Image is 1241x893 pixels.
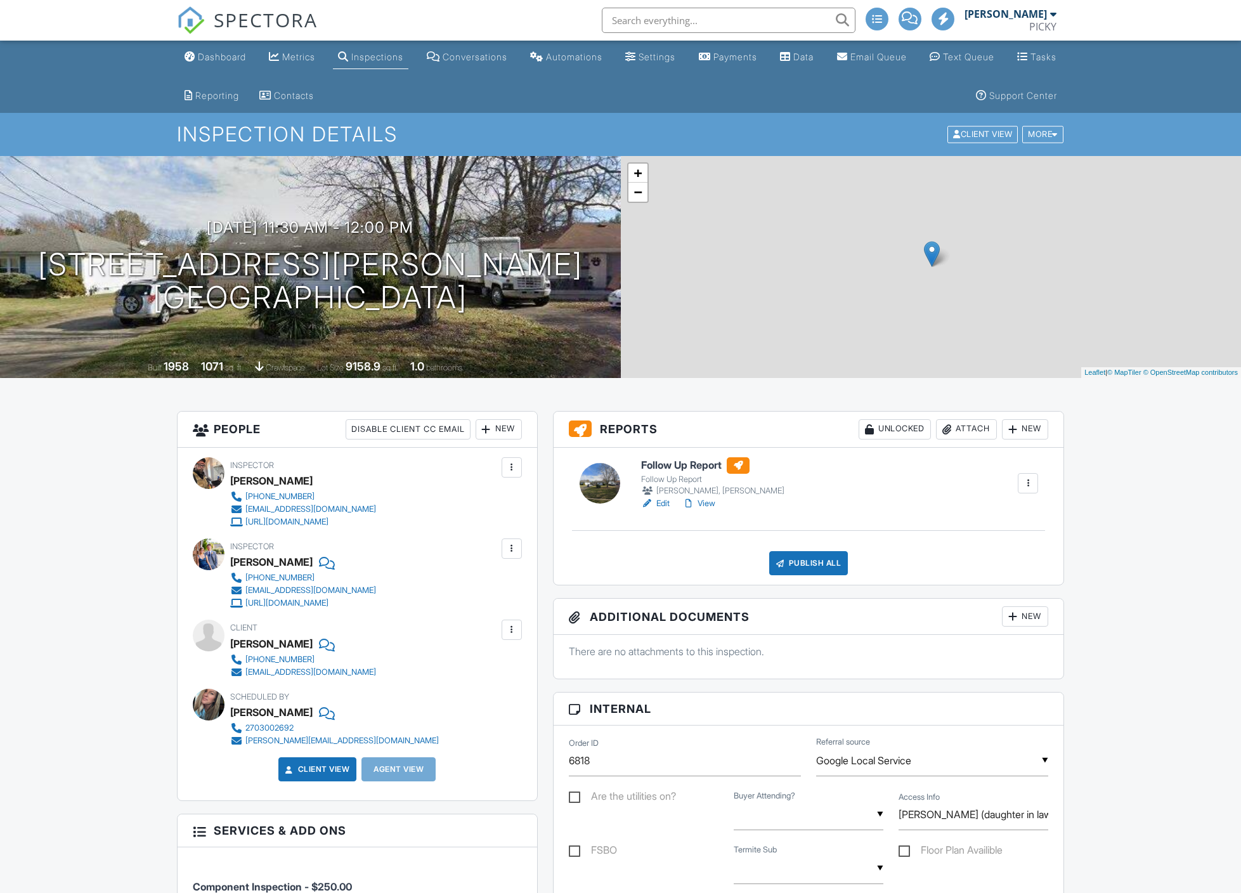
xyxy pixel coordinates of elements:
a: Text Queue [925,46,999,69]
span: Lot Size [317,363,344,372]
span: Inspector [230,542,274,551]
label: Termite Sub [734,844,777,856]
h3: People [178,412,537,448]
div: [EMAIL_ADDRESS][DOMAIN_NAME] [245,667,376,677]
div: [EMAIL_ADDRESS][DOMAIN_NAME] [245,504,376,514]
a: Automations (Advanced) [525,46,608,69]
div: New [476,419,522,440]
div: 2703002692 [245,723,294,733]
a: Conversations [422,46,512,69]
a: Zoom in [628,164,647,183]
div: Settings [639,51,675,62]
div: [PHONE_NUMBER] [245,655,315,665]
a: Inspections [333,46,408,69]
div: [PERSON_NAME] [230,703,313,722]
div: [PERSON_NAME] [230,552,313,571]
span: Scheduled By [230,692,289,701]
a: 2703002692 [230,722,439,734]
img: The Best Home Inspection Software - Spectora [177,6,205,34]
div: PICKY [1029,20,1056,33]
label: Are the utilities on? [569,790,676,806]
a: Follow Up Report Follow Up Report [PERSON_NAME], [PERSON_NAME] [641,457,784,498]
a: [PHONE_NUMBER] [230,653,376,666]
div: [PERSON_NAME] [230,634,313,653]
div: [PHONE_NUMBER] [245,492,315,502]
h1: Inspection Details [177,123,1065,145]
div: | [1081,367,1241,378]
div: Reporting [195,90,239,101]
a: Leaflet [1084,368,1105,376]
div: Disable Client CC Email [346,419,471,440]
a: View [682,497,715,510]
a: Settings [620,46,680,69]
div: Email Queue [850,51,907,62]
a: Reporting [179,84,244,108]
a: Payments [694,46,762,69]
a: [PHONE_NUMBER] [230,490,376,503]
a: Tasks [1012,46,1062,69]
label: Floor Plan Availible [899,844,1003,860]
div: [EMAIL_ADDRESS][DOMAIN_NAME] [245,585,376,596]
div: [URL][DOMAIN_NAME] [245,517,328,527]
p: There are no attachments to this inspection. [569,644,1049,658]
div: 1958 [164,360,189,373]
label: FSBO [569,844,617,860]
label: Access Info [899,791,940,802]
div: [PERSON_NAME] [965,8,1047,20]
div: Text Queue [943,51,994,62]
a: Metrics [264,46,320,69]
a: [EMAIL_ADDRESS][DOMAIN_NAME] [230,503,376,516]
div: [PERSON_NAME] [230,471,313,490]
a: Edit [641,497,670,510]
div: More [1022,126,1063,143]
div: Tasks [1030,51,1056,62]
div: Publish All [769,551,848,575]
span: bathrooms [426,363,462,372]
a: [EMAIL_ADDRESS][DOMAIN_NAME] [230,666,376,679]
span: Component Inspection - $250.00 [193,880,352,893]
h3: [DATE] 11:30 am - 12:00 pm [207,219,413,236]
div: Conversations [443,51,507,62]
div: New [1002,606,1048,627]
input: Access Info [899,799,1048,830]
div: 1071 [201,360,223,373]
a: Dashboard [179,46,251,69]
a: © OpenStreetMap contributors [1143,368,1238,376]
h1: [STREET_ADDRESS][PERSON_NAME] [GEOGRAPHIC_DATA] [38,248,583,315]
span: Client [230,623,257,632]
a: Email Queue [832,46,912,69]
a: © MapTiler [1107,368,1141,376]
span: Inspector [230,460,274,470]
div: Unlocked [859,419,931,440]
a: [PHONE_NUMBER] [230,571,376,584]
div: Automations [546,51,602,62]
div: Follow Up Report [641,474,784,485]
h3: Reports [554,412,1064,448]
a: Data [775,46,819,69]
h3: Additional Documents [554,599,1064,635]
label: Referral source [816,736,870,748]
div: [PHONE_NUMBER] [245,573,315,583]
h6: Follow Up Report [641,457,784,474]
a: Contacts [254,84,319,108]
h3: Internal [554,693,1064,726]
span: sq.ft. [382,363,398,372]
a: Client View [283,763,350,776]
div: [URL][DOMAIN_NAME] [245,598,328,608]
div: Client View [947,126,1018,143]
h3: Services & Add ons [178,814,537,847]
div: Attach [936,419,997,440]
div: Inspections [351,51,403,62]
a: [URL][DOMAIN_NAME] [230,516,376,528]
a: Client View [946,129,1021,138]
a: [URL][DOMAIN_NAME] [230,597,376,609]
div: Contacts [274,90,314,101]
label: Order ID [569,737,599,748]
div: 1.0 [410,360,424,373]
span: sq. ft. [225,363,243,372]
div: [PERSON_NAME][EMAIL_ADDRESS][DOMAIN_NAME] [245,736,439,746]
span: SPECTORA [214,6,318,33]
div: 9158.9 [346,360,380,373]
a: [PERSON_NAME][EMAIL_ADDRESS][DOMAIN_NAME] [230,734,439,747]
a: [EMAIL_ADDRESS][DOMAIN_NAME] [230,584,376,597]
